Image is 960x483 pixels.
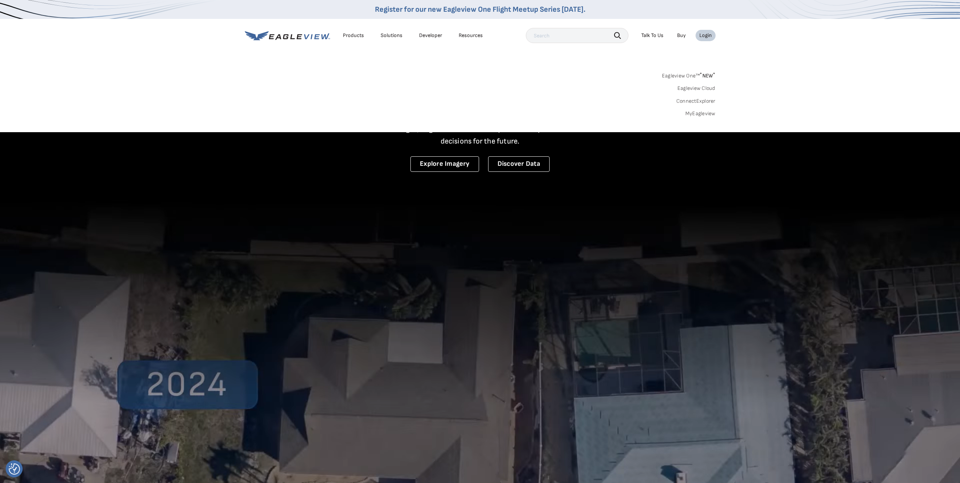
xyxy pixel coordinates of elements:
[410,156,479,172] a: Explore Imagery
[488,156,550,172] a: Discover Data
[700,73,715,79] span: NEW
[677,85,716,92] a: Eagleview Cloud
[676,98,716,105] a: ConnectExplorer
[526,28,628,43] input: Search
[677,32,686,39] a: Buy
[685,110,716,117] a: MyEagleview
[662,70,716,79] a: Eagleview One™*NEW*
[419,32,442,39] a: Developer
[9,463,20,475] button: Consent Preferences
[459,32,483,39] div: Resources
[641,32,664,39] div: Talk To Us
[381,32,402,39] div: Solutions
[9,463,20,475] img: Revisit consent button
[343,32,364,39] div: Products
[375,5,585,14] a: Register for our new Eagleview One Flight Meetup Series [DATE].
[699,32,712,39] div: Login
